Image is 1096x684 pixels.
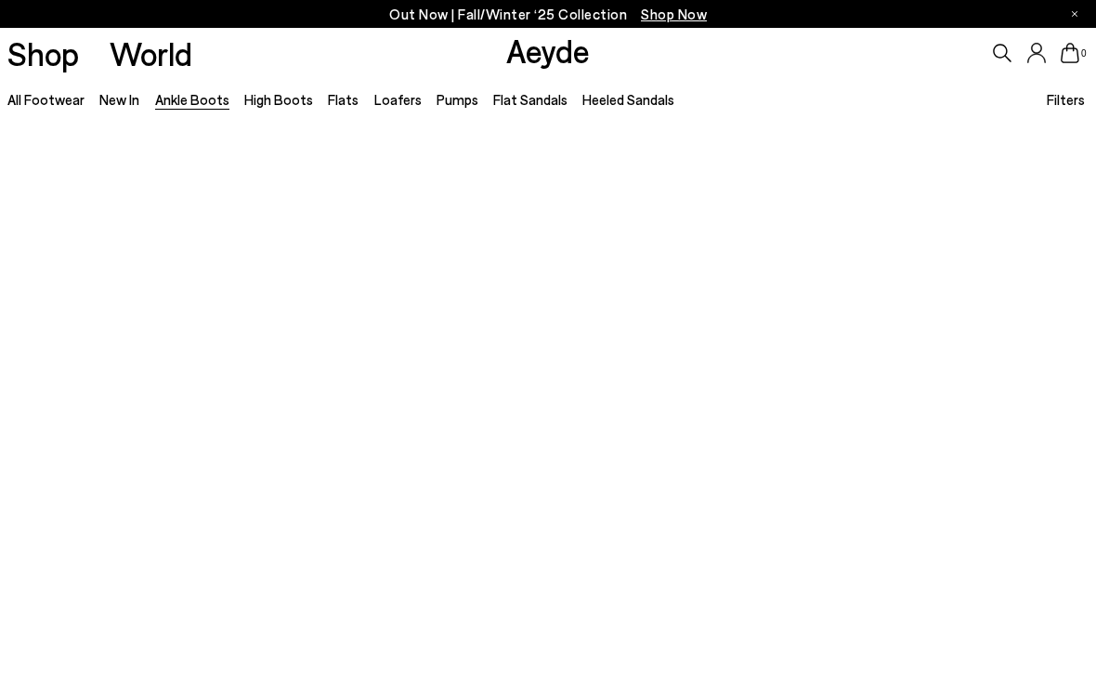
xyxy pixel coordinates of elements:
span: Filters [1047,91,1085,108]
span: 0 [1079,48,1089,59]
a: World [110,37,192,70]
a: Shop [7,37,79,70]
a: All Footwear [7,91,85,108]
a: 0 [1061,43,1079,63]
a: Loafers [374,91,422,108]
a: Flats [328,91,359,108]
a: Flat Sandals [493,91,568,108]
a: Aeyde [506,31,590,70]
p: Out Now | Fall/Winter ‘25 Collection [389,3,707,26]
a: Ankle Boots [155,91,229,108]
a: Pumps [437,91,478,108]
a: New In [99,91,139,108]
a: Heeled Sandals [582,91,674,108]
span: Navigate to /collections/new-in [641,6,707,22]
a: High Boots [244,91,313,108]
